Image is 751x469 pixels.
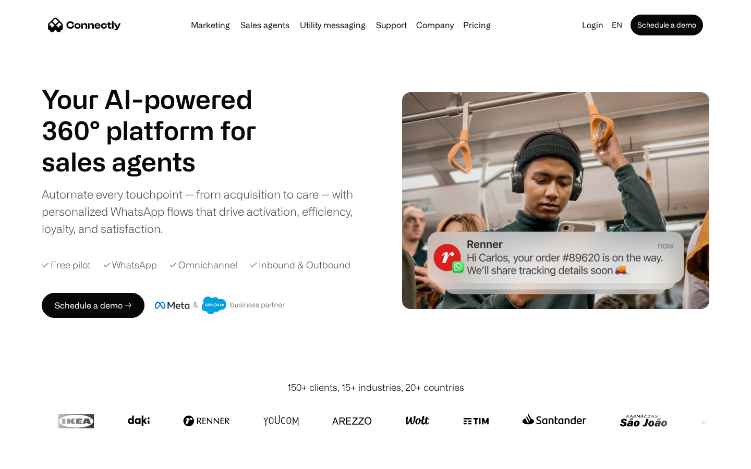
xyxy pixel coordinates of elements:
[155,297,285,314] img: Meta and Salesforce business partner badge.
[631,15,703,35] a: Schedule a demo
[42,83,282,146] h1: Your AI-powered 360° platform for
[103,258,157,272] div: ✓ WhatsApp
[236,21,294,29] a: Sales agents
[10,450,63,465] aside: Language selected: English
[296,21,370,29] a: Utility messaging
[42,186,370,237] div: Automate every touchpoint — from acquisition to care — with personalized WhatsApp flows that driv...
[459,21,495,29] a: Pricing
[169,258,237,272] div: ✓ Omnichannel
[42,293,144,318] a: Schedule a demo →
[578,18,608,32] a: Login
[21,451,63,465] ul: Language list
[42,258,91,272] div: ✓ Free pilot
[416,18,454,32] div: Company
[287,380,464,394] div: 150+ clients, 15+ industries, 20+ countries
[612,18,622,32] div: en
[372,21,411,29] a: Support
[250,258,350,272] div: ✓ Inbound & Outbound
[42,146,282,177] h1: sales agents
[187,21,234,29] a: Marketing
